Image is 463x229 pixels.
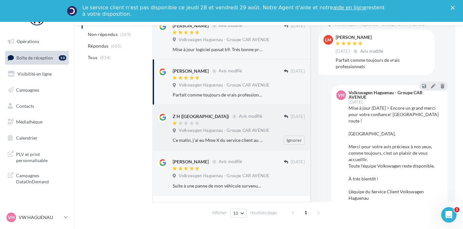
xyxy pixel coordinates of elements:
span: VH [8,214,15,221]
span: Volkswagen Haguenau - Groupe CAR AVENUE [179,37,269,43]
span: résultats/page [250,210,277,216]
span: [DATE] [336,49,350,54]
span: Avis modifié [219,69,242,74]
a: Campagnes [4,83,70,97]
span: Afficher [212,210,227,216]
span: PLV et print personnalisable [16,150,66,164]
a: Calendrier [4,131,70,145]
span: Volkswagen Haguenau - Groupe CAR AVENUE [179,82,269,88]
span: (169) [120,32,131,37]
img: Profile image for Service-Client [67,6,77,16]
a: VH VW HAGUENAU [5,211,69,224]
span: Volkswagen Haguenau - Groupe CAR AVENUE [179,173,269,179]
p: VW HAGUENAU [19,214,61,221]
span: [DATE] [291,114,305,120]
span: [DATE] [291,23,305,29]
span: Avis modifié [360,49,384,54]
span: [DATE] [291,159,305,165]
span: Avis modifié [219,23,242,28]
div: Suite à une panne de mon véhicule survenue fin juin, mon véhicule a été pris en charge par M. [PE... [173,183,263,189]
div: [PERSON_NAME] [336,35,385,40]
div: Parfait comme toujours de vrais professionnels [173,92,263,98]
div: Fermer [451,6,457,10]
span: Contacts [16,103,34,108]
a: Contacts [4,99,70,113]
a: Boîte de réception10 [4,51,70,65]
span: Tous [88,54,97,61]
a: Médiathèque [4,115,70,129]
span: 1 [301,207,311,218]
a: Campagnes DataOnDemand [4,169,70,188]
span: VH [338,92,345,98]
div: Mise à jour logiciel passat b9. Très bonne prise en charge. Très bon accueil Délai respecté [173,46,263,53]
span: 1 [454,207,459,212]
div: Parfait comme toujours de vrais professionnels [336,57,430,70]
a: aide en ligne [333,5,366,11]
span: (834) [100,55,111,60]
a: Opérations [4,35,70,48]
div: [PERSON_NAME] [173,159,209,165]
div: Z H ([GEOGRAPHIC_DATA]) [173,113,229,120]
span: Boîte de réception [16,55,53,60]
span: Campagnes DataOnDemand [16,171,66,185]
span: Opérations [17,39,39,44]
span: 10 [233,211,239,216]
span: (665) [111,43,122,49]
span: Calendrier [16,135,38,141]
span: Médiathèque [16,119,42,124]
iframe: Intercom live chat [441,207,457,223]
div: [PERSON_NAME] [173,23,209,29]
span: [DATE] [349,100,363,104]
div: Mise à jour [DATE] > Encore un grand merci pour votre confiance! [GEOGRAPHIC_DATA] route ! [GEOGR... [349,105,442,201]
div: [PERSON_NAME] [173,68,209,74]
div: 10 [59,55,66,60]
span: lm [325,37,331,43]
a: PLV et print personnalisable [4,147,70,166]
span: Campagnes [16,87,39,93]
span: Avis modifié [239,114,262,119]
span: Répondus [88,43,109,49]
span: Avis modifié [219,159,242,164]
button: Ignorer [284,136,305,145]
span: Non répondus [88,31,118,38]
div: Ce matin, j’ai eu Mme X du service client au téléphone. Une personne dont la voix est si basse qu... [173,137,263,143]
span: [DATE] [291,69,305,74]
span: Visibilité en ligne [17,71,52,77]
a: Visibilité en ligne [4,67,70,81]
button: 10 [230,209,247,218]
div: Volkswagen Haguenau - Groupe CAR AVENUE [349,90,441,99]
div: Le service client n'est pas disponible ce jeudi 28 et vendredi 29 août. Notre Agent d'aide et not... [82,5,386,17]
span: Volkswagen Haguenau - Groupe CAR AVENUE [179,128,269,133]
